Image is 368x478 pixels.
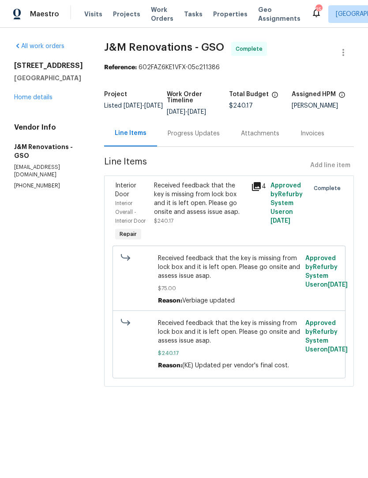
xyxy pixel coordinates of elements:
[158,362,182,369] span: Reason:
[115,183,136,198] span: Interior Door
[184,11,203,17] span: Tasks
[292,103,354,109] div: [PERSON_NAME]
[158,284,300,293] span: $75.00
[104,64,137,71] b: Reference:
[154,218,173,224] span: $240.17
[104,42,224,52] span: J&M Renovations - GSO
[116,230,140,239] span: Repair
[158,254,300,280] span: Received feedback that the key is missing from lock box and it is left open. Please go onsite and...
[104,157,307,174] span: Line Items
[213,10,248,19] span: Properties
[124,103,142,109] span: [DATE]
[158,298,182,304] span: Reason:
[229,103,253,109] span: $240.17
[270,183,303,224] span: Approved by Refurby System User on
[14,164,83,179] p: [EMAIL_ADDRESS][DOMAIN_NAME]
[30,10,59,19] span: Maestro
[124,103,163,109] span: -
[328,282,348,288] span: [DATE]
[229,91,269,97] h5: Total Budget
[328,347,348,353] span: [DATE]
[104,103,163,109] span: Listed
[270,218,290,224] span: [DATE]
[182,362,289,369] span: (KE) Updated per vendor's final cost.
[104,63,354,72] div: 602FAZ6KE1VFX-05c211386
[14,182,83,190] p: [PHONE_NUMBER]
[314,184,344,193] span: Complete
[258,5,300,23] span: Geo Assignments
[14,74,83,82] h5: [GEOGRAPHIC_DATA]
[14,123,83,132] h4: Vendor Info
[115,201,146,224] span: Interior Overall - Interior Door
[167,109,206,115] span: -
[113,10,140,19] span: Projects
[151,5,173,23] span: Work Orders
[338,91,345,103] span: The hpm assigned to this work order.
[84,10,102,19] span: Visits
[158,349,300,358] span: $240.17
[305,255,348,288] span: Approved by Refurby System User on
[315,5,322,14] div: 25
[115,129,146,138] div: Line Items
[188,109,206,115] span: [DATE]
[154,181,246,217] div: Received feedback that the key is missing from lock box and it is left open. Please go onsite and...
[158,319,300,345] span: Received feedback that the key is missing from lock box and it is left open. Please go onsite and...
[182,298,235,304] span: Verbiage updated
[236,45,266,53] span: Complete
[168,129,220,138] div: Progress Updates
[271,91,278,103] span: The total cost of line items that have been proposed by Opendoor. This sum includes line items th...
[144,103,163,109] span: [DATE]
[104,91,127,97] h5: Project
[14,61,83,70] h2: [STREET_ADDRESS]
[305,320,348,353] span: Approved by Refurby System User on
[14,142,83,160] h5: J&M Renovations - GSO
[300,129,324,138] div: Invoices
[251,181,265,192] div: 4
[241,129,279,138] div: Attachments
[292,91,336,97] h5: Assigned HPM
[167,91,229,104] h5: Work Order Timeline
[14,94,53,101] a: Home details
[167,109,185,115] span: [DATE]
[14,43,64,49] a: All work orders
